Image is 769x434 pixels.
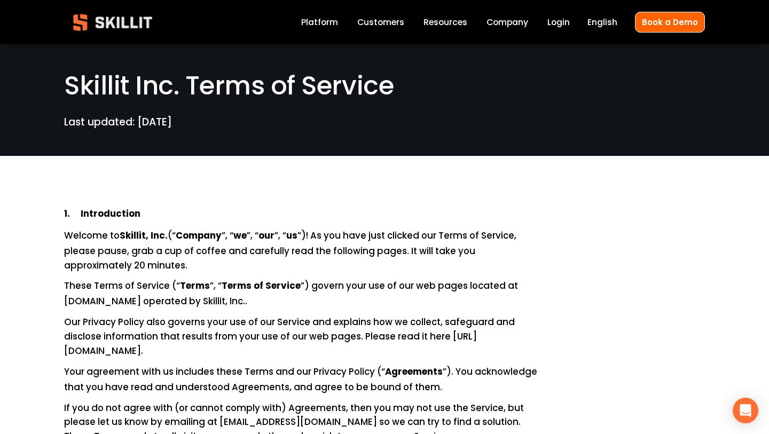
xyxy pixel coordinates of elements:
[357,15,404,29] a: Customers
[587,15,617,29] div: language picker
[120,228,168,244] strong: Skillit, Inc.
[286,228,297,244] strong: us
[587,16,617,28] span: English
[180,279,210,294] strong: Terms
[233,228,247,244] strong: we
[64,114,545,131] p: Last updated: [DATE]
[64,68,394,104] span: Skillit Inc. Terms of Service
[176,228,222,244] strong: Company
[64,207,140,222] strong: 1. Introduction
[64,229,519,272] span: Welcome to (“ ”, “ ”, “ ”, “ ”)! As you have just clicked our Terms of Service, please pause, gra...
[64,279,520,307] span: These Terms of Service (“ ”, “ ”) govern your use of our web pages located at [DOMAIN_NAME] opera...
[635,12,705,33] a: Book a Demo
[423,15,467,29] a: folder dropdown
[64,315,517,357] span: Our Privacy Policy also governs your use of our Service and explains how we collect, safeguard an...
[733,398,758,423] div: Open Intercom Messenger
[301,15,338,29] a: Platform
[258,228,274,244] strong: our
[385,365,443,380] strong: Agreements
[64,6,161,38] img: Skillit
[423,16,467,28] span: Resources
[222,279,301,294] strong: Terms of Service
[547,15,570,29] a: Login
[64,365,539,393] span: Your agreement with us includes these Terms and our Privacy Policy (“ ”). You acknowledge that yo...
[486,15,528,29] a: Company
